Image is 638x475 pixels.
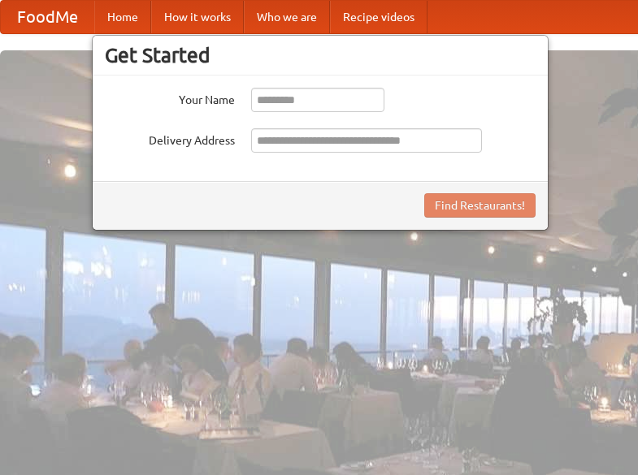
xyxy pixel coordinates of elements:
[424,193,536,218] button: Find Restaurants!
[244,1,330,33] a: Who we are
[105,88,235,108] label: Your Name
[105,128,235,149] label: Delivery Address
[105,43,536,67] h3: Get Started
[330,1,428,33] a: Recipe videos
[1,1,94,33] a: FoodMe
[94,1,151,33] a: Home
[151,1,244,33] a: How it works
